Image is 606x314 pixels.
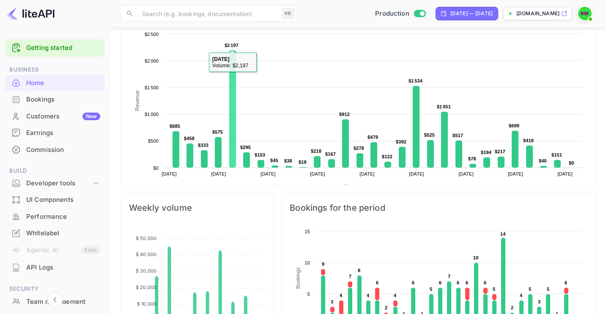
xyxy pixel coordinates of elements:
[5,209,104,225] div: Performance
[5,259,104,275] a: API Logs
[437,104,451,109] text: $1 051
[516,10,559,17] p: [DOMAIN_NAME]
[255,152,265,157] text: $153
[170,124,180,129] text: $685
[145,112,159,117] text: $1 000
[5,65,104,74] span: Business
[484,280,486,285] text: 6
[5,294,104,310] div: Team management
[354,146,364,151] text: $278
[538,299,540,304] text: 3
[385,305,387,310] text: 2
[5,75,104,91] div: Home
[5,225,104,242] div: Whitelabel
[394,293,397,298] text: 4
[5,75,104,91] a: Home
[412,280,414,285] text: 6
[5,209,104,224] a: Performance
[26,212,100,222] div: Performance
[282,8,294,19] div: ⌘K
[509,123,519,128] text: $699
[351,185,373,190] text: Revenue
[424,132,435,138] text: $525
[450,10,493,17] div: [DATE] — [DATE]
[349,274,351,279] text: 7
[468,156,476,161] text: $78
[284,158,292,163] text: $38
[367,135,378,140] text: $479
[295,267,301,289] text: Bookings
[26,263,100,273] div: API Logs
[153,165,159,171] text: $0
[367,293,370,298] text: 4
[5,142,104,158] div: Commission
[508,171,523,176] text: [DATE]
[359,171,375,176] text: [DATE]
[473,255,479,260] text: 10
[569,160,574,165] text: $0
[148,138,159,143] text: $500
[481,150,492,155] text: $194
[340,293,343,298] text: 4
[5,125,104,141] div: Earnings
[311,149,321,154] text: $218
[5,125,104,140] a: Earnings
[307,292,310,297] text: 5
[5,91,104,108] div: Bookings
[452,133,463,138] text: $517
[145,32,159,37] text: $2 500
[260,171,276,176] text: [DATE]
[557,171,573,176] text: [DATE]
[339,112,350,117] text: $912
[5,166,104,176] span: Build
[529,286,531,292] text: 5
[240,145,251,150] text: $295
[145,58,159,63] text: $2 000
[539,158,547,163] text: $40
[136,268,156,274] tspan: $ 30,000
[430,286,432,292] text: 5
[495,149,505,154] text: $217
[520,293,523,298] text: 4
[322,262,324,267] text: 9
[145,85,159,90] text: $1 500
[26,128,100,138] div: Earnings
[5,192,104,208] div: UI Components
[372,9,429,19] div: Switch to Sandbox mode
[184,136,195,141] text: $458
[5,91,104,107] a: Bookings
[5,192,104,207] a: UI Components
[26,145,100,155] div: Commission
[26,179,92,188] div: Developer tools
[26,43,100,53] a: Getting started
[134,90,140,111] text: Revenue
[382,154,392,159] text: $122
[198,143,208,148] text: $333
[26,229,100,238] div: Whitelabel
[137,5,278,22] input: Search (e.g. bookings, documentation)
[500,231,506,237] text: 14
[310,171,325,176] text: [DATE]
[493,286,495,292] text: 5
[305,260,310,265] text: 10
[457,280,459,285] text: 6
[448,274,450,279] text: 7
[5,176,104,191] div: Developer tools
[5,259,104,276] div: API Logs
[439,280,441,285] text: 6
[26,297,100,307] div: Team management
[136,284,156,290] tspan: $ 20,000
[5,294,104,309] a: Team management
[26,95,100,105] div: Bookings
[5,284,104,294] span: Security
[305,229,310,234] text: 15
[225,43,239,48] text: $2 197
[136,251,156,257] tspan: $ 40,000
[290,201,587,215] span: Bookings for the period
[396,139,406,144] text: $392
[82,113,100,120] div: New
[331,299,333,304] text: 3
[511,305,513,310] text: 2
[5,108,104,124] a: CustomersNew
[5,39,104,57] div: Getting started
